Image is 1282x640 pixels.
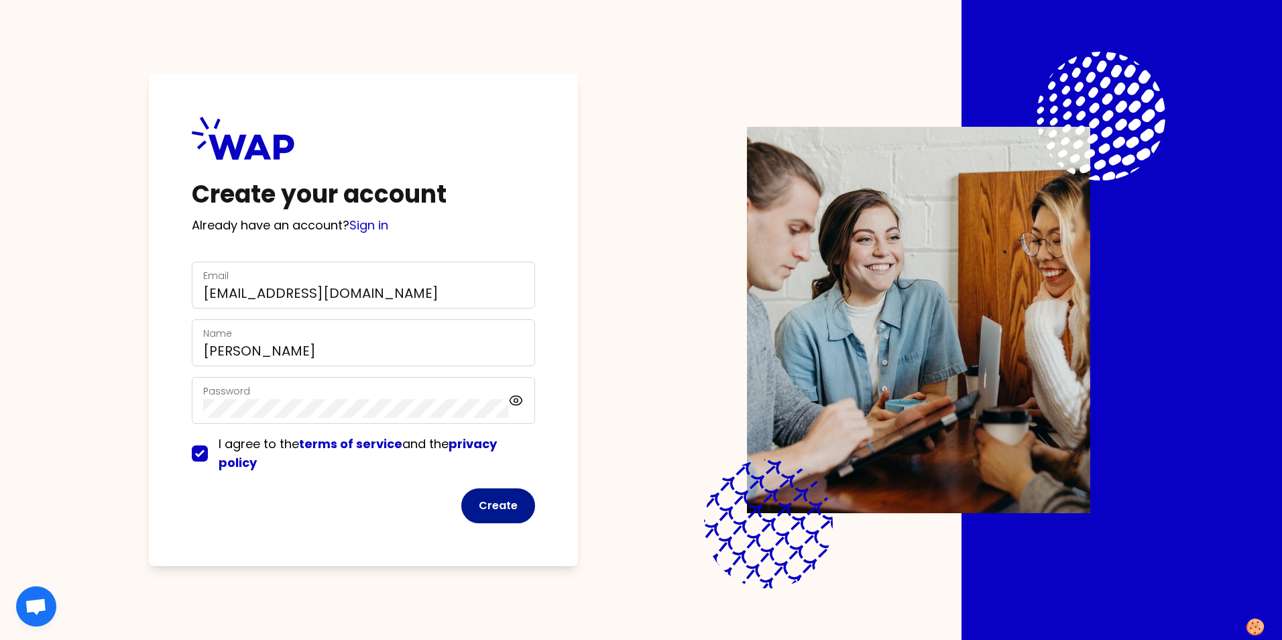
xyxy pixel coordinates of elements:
[203,384,250,398] label: Password
[219,435,497,471] span: I agree to the and the
[747,127,1090,513] img: Description
[192,181,535,208] h1: Create your account
[299,435,402,452] a: terms of service
[16,586,56,627] a: Open chat
[203,327,232,340] label: Name
[461,488,535,523] button: Create
[349,217,388,233] a: Sign in
[203,269,229,282] label: Email
[192,216,535,235] p: Already have an account?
